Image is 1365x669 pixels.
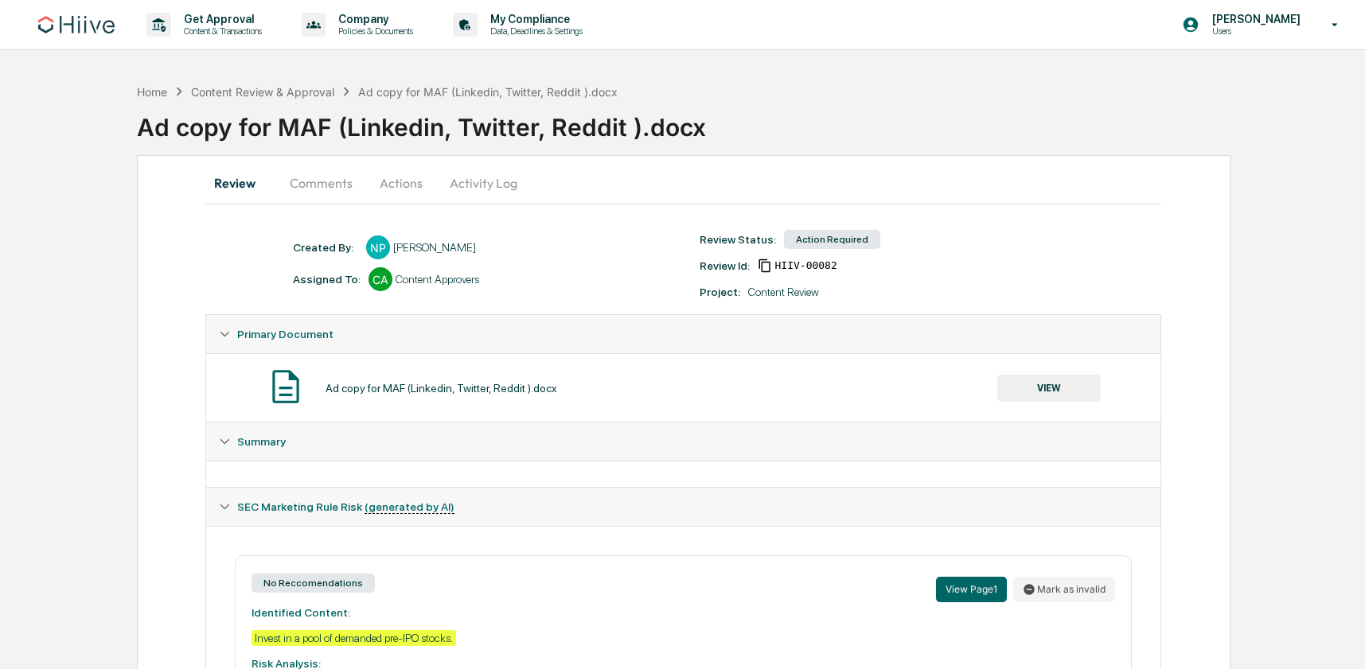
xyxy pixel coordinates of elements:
div: Action Required [784,230,880,249]
u: (generated by AI) [365,500,454,514]
p: Company [326,13,421,25]
div: Ad copy for MAF (Linkedin, Twitter, Reddit ).docx [358,85,618,99]
div: Primary Document [206,353,1160,422]
div: Summary [206,461,1160,487]
p: Content & Transactions [171,25,270,37]
span: Primary Document [237,328,333,340]
strong: Identified Content: [252,606,350,619]
p: [PERSON_NAME] [1199,13,1308,25]
div: Content Approvers [396,273,479,286]
div: Invest in a pool of demanded pre-IPO stocks. [252,630,456,646]
div: Review Status: [700,233,776,246]
button: Actions [365,164,437,202]
p: Get Approval [171,13,270,25]
div: CA [369,267,392,291]
button: Activity Log [437,164,530,202]
div: Summary [206,422,1160,461]
span: Summary [237,435,286,448]
img: Document Icon [266,367,306,406]
div: Created By: ‎ ‎ [293,241,358,254]
span: SEC Marketing Rule Risk [237,500,454,513]
div: Content Review & Approval [191,85,334,99]
button: View Page1 [936,577,1007,602]
div: Content Review [748,286,819,298]
button: VIEW [997,375,1101,402]
p: My Compliance [478,13,591,25]
button: Review [205,164,277,202]
button: Comments [277,164,365,202]
div: Review Id: [700,259,750,272]
button: Mark as invalid [1013,577,1115,602]
div: Primary Document [206,315,1160,353]
span: 2972ebc3-4325-419d-8eec-edc80d2049ca [775,259,837,272]
img: logo [38,16,115,33]
div: No Reccomendations [252,574,375,593]
div: SEC Marketing Rule Risk (generated by AI) [206,488,1160,526]
div: Ad copy for MAF (Linkedin, Twitter, Reddit ).docx [326,382,557,395]
div: [PERSON_NAME] [393,241,476,254]
p: Data, Deadlines & Settings [478,25,591,37]
div: NP [366,235,390,259]
p: Policies & Documents [326,25,421,37]
div: secondary tabs example [205,164,1161,202]
p: Users [1199,25,1308,37]
div: Project: [700,286,740,298]
div: Home [137,85,167,99]
div: Assigned To: [293,273,361,286]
